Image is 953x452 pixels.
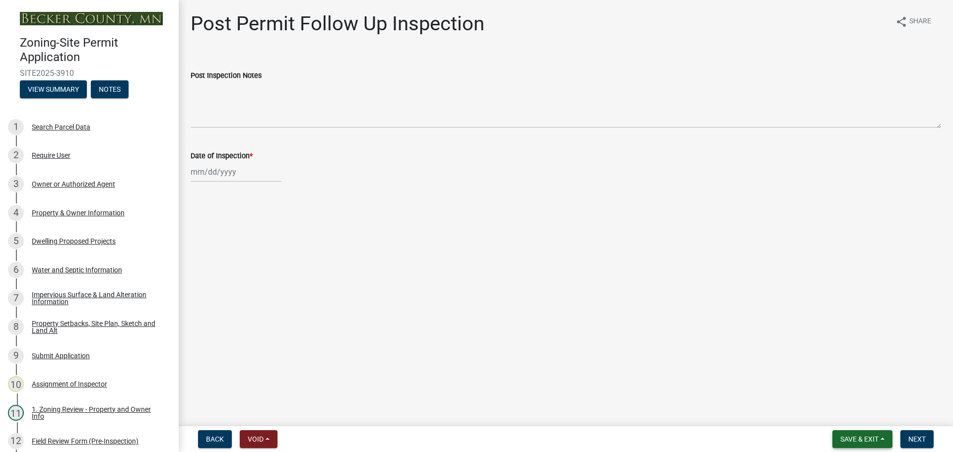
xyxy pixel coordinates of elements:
div: 8 [8,319,24,335]
div: Water and Septic Information [32,266,122,273]
h4: Zoning-Site Permit Application [20,36,171,65]
div: Field Review Form (Pre-Inspection) [32,438,138,445]
span: Next [908,435,926,443]
wm-modal-confirm: Notes [91,86,129,94]
div: 9 [8,348,24,364]
span: SITE2025-3910 [20,68,159,78]
div: 4 [8,205,24,221]
div: 12 [8,433,24,449]
span: Back [206,435,224,443]
div: 10 [8,376,24,392]
label: Date of Inspection [191,153,253,160]
div: Search Parcel Data [32,124,90,130]
button: Next [900,430,934,448]
div: Assignment of Inspector [32,381,107,387]
div: 6 [8,262,24,278]
div: Impervious Surface & Land Alteration Information [32,291,163,305]
button: Save & Exit [832,430,892,448]
span: Save & Exit [840,435,879,443]
div: 2 [8,147,24,163]
button: shareShare [887,12,939,31]
div: 7 [8,290,24,306]
div: Property Setbacks, Site Plan, Sketch and Land Alt [32,320,163,334]
button: Back [198,430,232,448]
div: 1 [8,119,24,135]
button: Notes [91,80,129,98]
div: Submit Application [32,352,90,359]
h1: Post Permit Follow Up Inspection [191,12,484,36]
div: Dwelling Proposed Projects [32,238,116,245]
span: Void [248,435,264,443]
div: 3 [8,176,24,192]
i: share [895,16,907,28]
img: Becker County, Minnesota [20,12,163,25]
span: Share [909,16,931,28]
div: Require User [32,152,70,159]
wm-modal-confirm: Summary [20,86,87,94]
div: 5 [8,233,24,249]
div: Owner or Authorized Agent [32,181,115,188]
button: Void [240,430,277,448]
div: 11 [8,405,24,421]
div: Property & Owner Information [32,209,125,216]
label: Post Inspection Notes [191,72,262,79]
div: 1. Zoning Review - Property and Owner Info [32,406,163,420]
button: View Summary [20,80,87,98]
input: mm/dd/yyyy [191,162,281,182]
